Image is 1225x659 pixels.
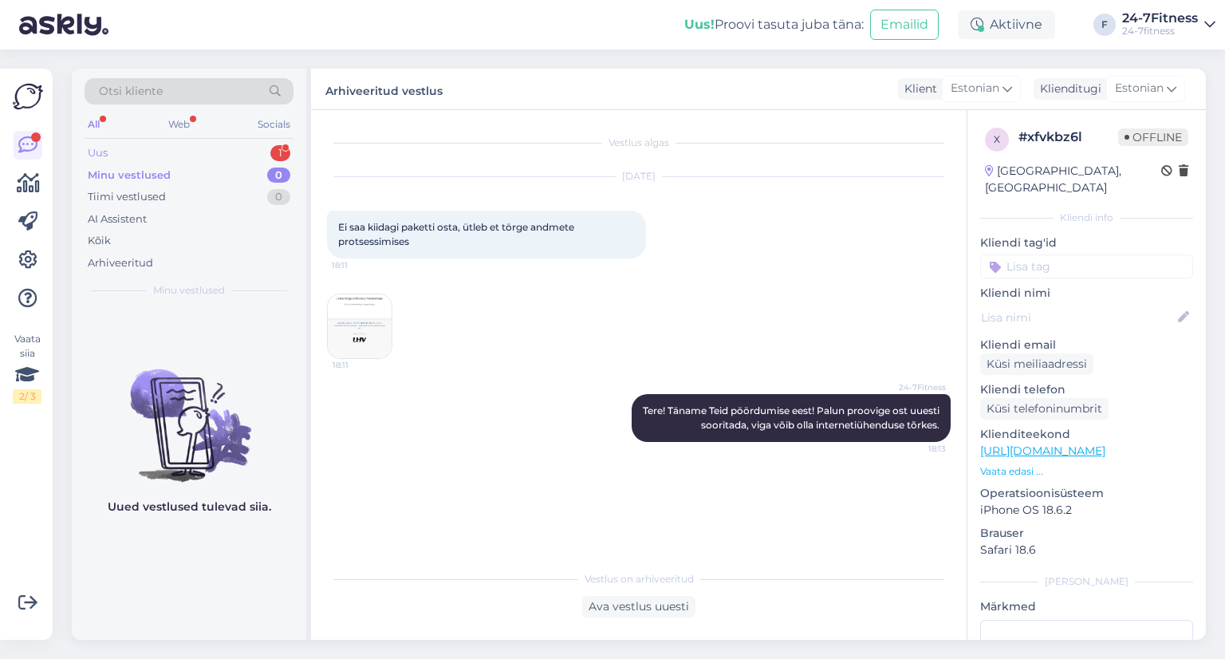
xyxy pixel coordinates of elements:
[980,574,1193,589] div: [PERSON_NAME]
[88,233,111,249] div: Kõik
[327,136,951,150] div: Vestlus algas
[108,499,271,515] p: Uued vestlused tulevad siia.
[980,398,1109,420] div: Küsi telefoninumbrit
[1122,12,1198,25] div: 24-7Fitness
[1115,80,1164,97] span: Estonian
[165,114,193,135] div: Web
[585,572,694,586] span: Vestlus on arhiveeritud
[1118,128,1188,146] span: Offline
[684,15,864,34] div: Proovi tasuta juba täna:
[270,145,290,161] div: 1
[328,294,392,358] img: Attachment
[1122,25,1198,37] div: 24-7fitness
[980,502,1193,519] p: iPhone OS 18.6.2
[88,255,153,271] div: Arhiveeritud
[643,404,942,431] span: Tere! Täname Teid pöördumise eest! Palun proovige ost uuesti sooritada, viga võib olla internetiü...
[994,133,1000,145] span: x
[870,10,939,40] button: Emailid
[980,598,1193,615] p: Märkmed
[980,426,1193,443] p: Klienditeekond
[980,464,1193,479] p: Vaata edasi ...
[333,359,392,371] span: 18:11
[325,78,443,100] label: Arhiveeritud vestlus
[1018,128,1118,147] div: # xfvkbz6l
[88,211,147,227] div: AI Assistent
[327,169,951,183] div: [DATE]
[72,341,306,484] img: No chats
[951,80,999,97] span: Estonian
[267,168,290,183] div: 0
[13,389,41,404] div: 2 / 3
[898,81,937,97] div: Klient
[958,10,1055,39] div: Aktiivne
[267,189,290,205] div: 0
[1122,12,1215,37] a: 24-7Fitness24-7fitness
[980,444,1105,458] a: [URL][DOMAIN_NAME]
[886,381,946,393] span: 24-7Fitness
[88,168,171,183] div: Minu vestlused
[1093,14,1116,36] div: F
[980,285,1193,302] p: Kliendi nimi
[980,235,1193,251] p: Kliendi tag'id
[981,309,1175,326] input: Lisa nimi
[1034,81,1101,97] div: Klienditugi
[13,332,41,404] div: Vaata siia
[980,211,1193,225] div: Kliendi info
[980,525,1193,542] p: Brauser
[980,485,1193,502] p: Operatsioonisüsteem
[980,381,1193,398] p: Kliendi telefon
[980,353,1093,375] div: Küsi meiliaadressi
[980,337,1193,353] p: Kliendi email
[582,596,695,618] div: Ava vestlus uuesti
[980,255,1193,278] input: Lisa tag
[88,145,108,161] div: Uus
[684,17,715,32] b: Uus!
[980,542,1193,558] p: Safari 18.6
[886,443,946,455] span: 18:13
[153,283,225,298] span: Minu vestlused
[332,259,392,271] span: 18:11
[338,221,577,247] span: Ei saa kiidagi paketti osta, ütleb et törge andmete protsessimises
[985,163,1161,196] div: [GEOGRAPHIC_DATA], [GEOGRAPHIC_DATA]
[88,189,166,205] div: Tiimi vestlused
[254,114,293,135] div: Socials
[85,114,103,135] div: All
[13,81,43,112] img: Askly Logo
[99,83,163,100] span: Otsi kliente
